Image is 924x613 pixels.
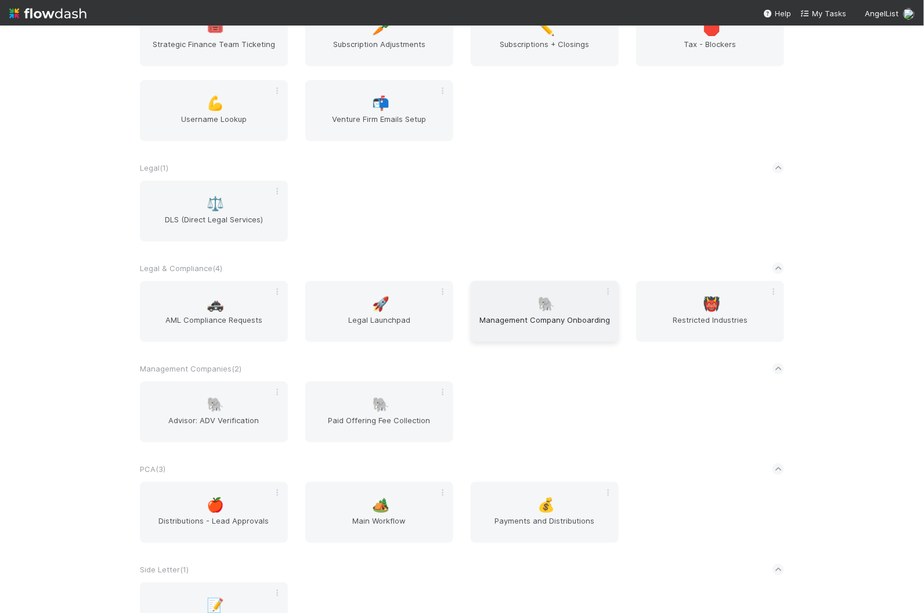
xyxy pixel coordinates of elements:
[310,314,449,337] span: Legal Launchpad
[140,181,288,241] a: ⚖️DLS (Direct Legal Services)
[373,96,390,111] span: 📬
[207,21,225,36] span: 🎟️
[310,515,449,538] span: Main Workflow
[471,5,619,66] a: ✏️Subscriptions + Closings
[140,5,288,66] a: 🎟️Strategic Finance Team Ticketing
[703,297,721,312] span: 👹
[145,113,283,136] span: Username Lookup
[140,381,288,442] a: 🐘Advisor: ADV Verification
[140,80,288,141] a: 💪Username Lookup
[475,515,614,538] span: Payments and Distributions
[140,163,168,172] span: Legal ( 1 )
[373,397,390,412] span: 🐘
[145,414,283,438] span: Advisor: ADV Verification
[636,5,784,66] a: 🛑Tax - Blockers
[641,314,779,337] span: Restricted Industries
[373,297,390,312] span: 🚀
[207,297,225,312] span: 🚓
[9,3,86,23] img: logo-inverted-e16ddd16eac7371096b0.svg
[865,9,898,18] span: AngelList
[538,21,555,36] span: ✏️
[207,196,225,211] span: ⚖️
[140,364,241,373] span: Management Companies ( 2 )
[475,314,614,337] span: Management Company Onboarding
[471,281,619,342] a: 🐘Management Company Onboarding
[145,38,283,62] span: Strategic Finance Team Ticketing
[903,8,915,20] img: avatar_eed832e9-978b-43e4-b51e-96e46fa5184b.png
[140,264,222,273] span: Legal & Compliance ( 4 )
[471,482,619,543] a: 💰Payments and Distributions
[373,497,390,513] span: 🏕️
[145,515,283,538] span: Distributions - Lead Approvals
[140,281,288,342] a: 🚓AML Compliance Requests
[207,397,225,412] span: 🐘
[140,565,189,574] span: Side Letter ( 1 )
[310,414,449,438] span: Paid Offering Fee Collection
[305,281,453,342] a: 🚀Legal Launchpad
[800,9,846,18] span: My Tasks
[763,8,791,19] div: Help
[641,38,779,62] span: Tax - Blockers
[538,497,555,513] span: 💰
[140,482,288,543] a: 🍎Distributions - Lead Approvals
[310,113,449,136] span: Venture Firm Emails Setup
[207,497,225,513] span: 🍎
[310,38,449,62] span: Subscription Adjustments
[305,80,453,141] a: 📬Venture Firm Emails Setup
[145,214,283,237] span: DLS (Direct Legal Services)
[305,482,453,543] a: 🏕️Main Workflow
[207,598,225,613] span: 📝
[475,38,614,62] span: Subscriptions + Closings
[207,96,225,111] span: 💪
[145,314,283,337] span: AML Compliance Requests
[140,464,165,474] span: PCA ( 3 )
[538,297,555,312] span: 🐘
[305,381,453,442] a: 🐘Paid Offering Fee Collection
[636,281,784,342] a: 👹Restricted Industries
[703,21,721,36] span: 🛑
[800,8,846,19] a: My Tasks
[305,5,453,66] a: 🥕Subscription Adjustments
[373,21,390,36] span: 🥕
